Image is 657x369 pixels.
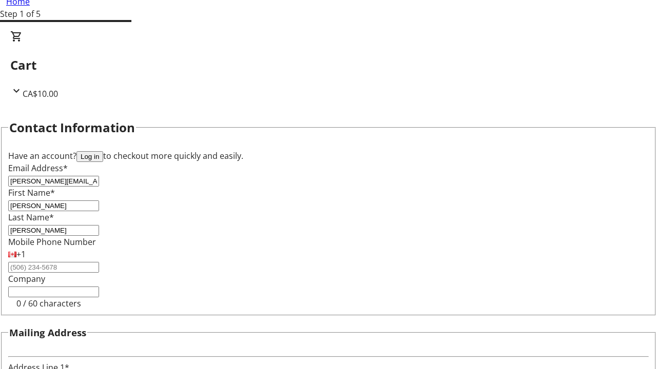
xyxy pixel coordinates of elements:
label: First Name* [8,187,55,198]
label: Mobile Phone Number [8,236,96,248]
span: CA$10.00 [23,88,58,99]
div: CartCA$10.00 [10,30,647,100]
h3: Mailing Address [9,325,86,340]
label: Company [8,273,45,284]
button: Log in [76,151,103,162]
h2: Cart [10,56,647,74]
input: (506) 234-5678 [8,262,99,273]
div: Have an account? to checkout more quickly and easily. [8,150,649,162]
h2: Contact Information [9,118,135,137]
label: Email Address* [8,162,68,174]
label: Last Name* [8,212,54,223]
tr-character-limit: 0 / 60 characters [16,298,81,309]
